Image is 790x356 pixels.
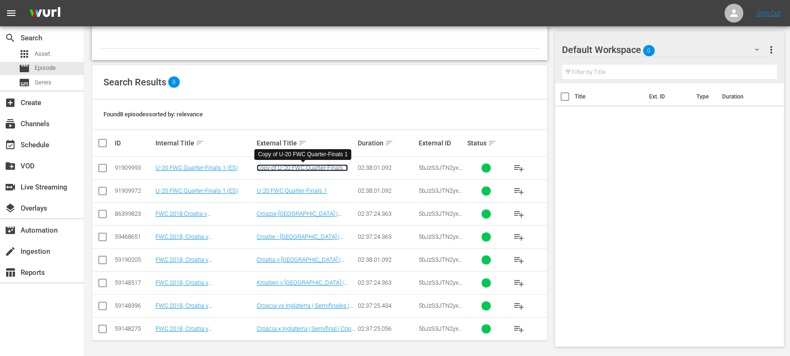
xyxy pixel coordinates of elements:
[35,49,50,59] span: Asset
[508,180,530,202] button: playlist_add
[5,118,16,129] span: Channels
[419,279,462,293] span: 5bJzS3JTN2yxSugTf8mGu9_DE
[575,83,644,110] th: Title
[155,187,238,194] a: U-20 FWC Quarter-Finals 1 (ES)
[196,139,204,147] span: sort
[513,300,524,311] span: playlist_add
[103,76,166,88] span: Search Results
[5,32,16,44] span: Search
[19,77,30,88] span: Series
[358,233,416,240] div: 02:37:24.363
[257,233,350,261] a: Croatie - [GEOGRAPHIC_DATA] | Demi-finale | Coupe du Monde de la FIFA, [GEOGRAPHIC_DATA] 2018™ | ...
[643,41,655,61] span: 0
[358,256,416,263] div: 02:38:01.092
[757,9,781,17] a: Sign Out
[155,233,224,247] a: FWC 2018, Croatia v [GEOGRAPHIC_DATA] (FR)
[115,210,153,217] div: 86399823
[258,151,347,159] div: Copy of U-20 FWC Quarter-Finals 1
[358,137,416,149] div: Duration
[358,187,416,194] div: 02:38:01.092
[19,63,30,74] span: Episode
[419,325,462,346] span: 5bJzS3JTN2yxSugTf8mGu9_POR
[513,208,524,220] span: playlist_add
[358,302,416,309] div: 02:37:25.434
[115,302,153,309] div: 59148396
[115,256,153,263] div: 59190205
[35,63,56,73] span: Episode
[562,37,768,63] div: Default Workspace
[419,139,465,147] div: External ID
[419,164,462,185] span: 5bJzS3JTN2yxSugTf8mGu9_ENG
[257,325,355,353] a: Croácia x Inglaterra | Semifinal | Copa do Mundo FIFA de 2018, na [GEOGRAPHIC_DATA] | Jogo Completo
[257,302,354,323] a: Croacia vs Inglaterra | Semifinales | Copa Mundial de la FIFA Rusia 2018™ | Partido completo
[385,139,393,147] span: sort
[513,185,524,197] span: playlist_add
[513,231,524,242] span: playlist_add
[358,325,416,332] div: 02:37:25.056
[115,233,153,240] div: 59468651
[716,83,773,110] th: Duration
[508,203,530,225] button: playlist_add
[419,233,462,247] span: 5bJzS3JTN2yxSugTf8mGu9_FR
[103,111,203,118] span: Found 8 episodes sorted by: relevance
[35,78,52,87] span: Series
[419,210,462,224] span: 5bJzS3JTN2yxSugTf8mGu9_ITA
[6,8,17,19] span: menu
[513,277,524,288] span: playlist_add
[22,2,67,24] img: ans4CAIJ8jUAAAAAAAAAAAAAAAAAAAAAAAAgQb4GAAAAAAAAAAAAAAAAAAAAAAAAJMjXAAAAAAAAAAAAAAAAAAAAAAAAgAT5G...
[155,302,224,316] a: FWC 2018, Croatia v [GEOGRAPHIC_DATA] (ES)
[168,76,180,88] span: 8
[508,249,530,271] button: playlist_add
[419,302,462,316] span: 5bJzS3JTN2yxSugTf8mGu9_ES
[508,157,530,179] button: playlist_add
[488,139,496,147] span: sort
[419,256,462,277] span: 5bJzS3JTN2yxSugTf8mGu9_ENG
[115,325,153,332] div: 59148275
[5,182,16,193] span: Live Streaming
[513,162,524,174] span: playlist_add
[115,279,153,286] div: 59148517
[5,139,16,151] span: Schedule
[257,187,327,194] a: U-20 FWC Quarter-Finals 1
[508,318,530,340] button: playlist_add
[508,272,530,294] button: playlist_add
[358,164,416,171] div: 02:38:01.092
[115,139,153,147] div: ID
[513,323,524,334] span: playlist_add
[358,279,416,286] div: 02:37:24.363
[643,83,690,110] th: Ext. ID
[691,83,716,110] th: Type
[155,164,238,171] a: U-20 FWC Quarter-Finals 1 (ES)
[5,160,16,172] span: VOD
[155,137,254,149] div: Internal Title
[513,254,524,265] span: playlist_add
[358,210,416,217] div: 02:37:24.363
[5,267,16,278] span: Reports
[508,295,530,317] button: playlist_add
[19,48,30,60] span: Asset
[257,164,348,171] a: Copy of U-20 FWC Quarter-Finals 1
[298,139,307,147] span: sort
[115,187,153,194] div: 91909972
[257,137,355,149] div: External Title
[115,164,153,171] div: 91909993
[766,44,777,55] span: more_vert
[155,325,225,339] a: FWC 2018, Croatia v [GEOGRAPHIC_DATA] (PT)
[5,225,16,236] span: Automation
[5,203,16,214] span: Overlays
[155,279,216,300] a: FWC 2018, Croatia v [GEOGRAPHIC_DATA] ([GEOGRAPHIC_DATA])
[5,246,16,257] span: Ingestion
[467,137,505,149] div: Status
[766,38,777,61] button: more_vert
[419,187,462,208] span: 5bJzS3JTN2yxSugTf8mGu9_ENG
[257,256,349,284] a: Croatia v [GEOGRAPHIC_DATA] | Semi-finals | 2018 FIFA World Cup [GEOGRAPHIC_DATA]™ | Full Match R...
[508,226,530,248] button: playlist_add
[155,256,225,270] a: FWC 2018, Croatia v [GEOGRAPHIC_DATA] (EN)
[257,279,354,314] a: Kroatien v [GEOGRAPHIC_DATA] | Halbfinale | FIFA Fussball-Weltmeisterschaft Russland 2018™ | Spie...
[257,210,348,231] a: Croazia-[GEOGRAPHIC_DATA] | Semifinale | Coppa del Mondo FIFA Russia 2018 | Match completo
[5,97,16,108] span: Create
[155,210,250,231] a: FWC 2018 Croatia v [GEOGRAPHIC_DATA], Semi-Finals - FMR(IT)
